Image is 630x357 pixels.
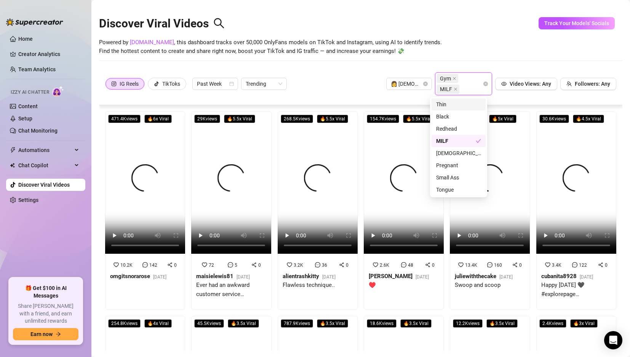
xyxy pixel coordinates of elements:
[450,111,530,310] a: 575.3Kviews🔥5x Viral13.4K1600juliewiththecake[DATE]Swoop and scoop
[455,273,496,280] strong: juliewiththecake
[56,331,61,337] span: arrow-right
[114,262,119,267] span: heart
[228,262,233,267] span: message
[283,273,319,280] strong: alientrashkitty
[111,81,117,86] span: instagram
[566,81,572,86] span: team
[510,81,551,87] span: Video Views: Any
[13,285,78,299] span: 🎁 Get $100 in AI Messages
[436,161,481,170] div: Pregnant
[278,111,358,310] a: 268.5Kviews🔥5.5x Viral3.2K360alientrashkitty[DATE]Flawless technique..
[436,100,481,109] div: Thin
[149,263,157,268] span: 142
[224,115,255,123] span: 🔥 5.5 x Viral
[455,281,513,290] div: Swoop and scoop
[380,263,389,268] span: 2.6K
[315,262,320,267] span: message
[476,138,481,144] span: check
[18,103,38,109] a: Content
[18,66,56,72] a: Team Analytics
[99,16,225,31] h2: Discover Viral Videos
[283,281,336,290] div: Flawless technique..
[364,111,444,310] a: 154.7Kviews🔥5.5x Viral2.6K480[PERSON_NAME][DATE]♥️
[436,137,476,145] div: MILF
[512,262,518,267] span: share-alt
[499,274,513,280] span: [DATE]
[18,48,79,60] a: Creator Analytics
[154,81,159,86] span: tik-tok
[246,78,282,90] span: Trending
[391,78,427,90] span: 👩 Female
[436,173,481,182] div: Small Ass
[13,328,78,340] button: Earn nowarrow-right
[30,331,53,337] span: Earn now
[486,319,518,328] span: 🔥 3.5 x Viral
[13,303,78,325] span: Share [PERSON_NAME] with a friend, and earn unlimited rewards
[317,319,348,328] span: 🔥 3.5 x Viral
[436,186,481,194] div: Tongue
[367,319,397,328] span: 18.6K views
[436,112,481,121] div: Black
[367,115,399,123] span: 154.7K views
[403,115,434,123] span: 🔥 5.5 x Viral
[432,98,486,110] div: Thin
[580,274,593,280] span: [DATE]
[346,263,349,268] span: 0
[552,263,561,268] span: 3.4K
[108,319,141,328] span: 254.8K views
[432,147,486,159] div: Asian
[432,135,486,147] div: MILF
[408,263,413,268] span: 48
[369,281,429,290] div: ♥️
[237,274,250,280] span: [DATE]
[432,110,486,123] div: Black
[18,144,72,156] span: Automations
[10,163,15,168] img: Chat Copilot
[487,262,492,267] span: message
[454,87,457,91] span: close
[440,74,451,83] span: Gym
[575,81,610,87] span: Followers: Any
[570,319,598,328] span: 🔥 3 x Viral
[465,263,477,268] span: 13.4K
[545,262,550,267] span: heart
[110,273,150,280] strong: omgitsnorarose
[144,319,172,328] span: 🔥 4 x Viral
[99,38,442,56] span: Powered by , this dashboard tracks over 50,000 OnlyFans models on TikTok and Instagram, using AI ...
[196,281,266,299] div: Ever had an awkward customer service experience? Let's just say this one was memorable! 😂 #Custom...
[453,77,456,80] span: close
[174,263,177,268] span: 0
[536,111,616,310] a: 30.6Kviews🔥4.5x Viral3.4K1220cubanita8928[DATE]Happy [DATE] 🖤 #explorepage #fitnessmotivation
[209,263,214,268] span: 72
[400,319,432,328] span: 🔥 3.5 x Viral
[235,263,237,268] span: 5
[453,319,483,328] span: 12.2K views
[108,115,141,123] span: 471.4K views
[425,262,430,267] span: share-alt
[560,78,616,90] button: Followers: Any
[294,263,303,268] span: 3.2K
[105,111,185,310] a: 471.4Kviews🔥6x Viral10.2K1420omgitsnorarose[DATE]
[202,262,207,267] span: heart
[494,263,502,268] span: 160
[432,123,486,135] div: Redhead
[483,82,488,86] span: close-circle
[228,319,259,328] span: 🔥 3.5 x Viral
[18,128,58,134] a: Chat Monitoring
[287,262,292,267] span: heart
[281,319,313,328] span: 787.9K views
[191,111,271,310] a: 29Kviews🔥5.5x Viral7250maisielewis81[DATE]Ever had an awkward customer service experience? Let's ...
[167,262,173,267] span: share-alt
[18,36,33,42] a: Home
[317,115,348,123] span: 🔥 5.5 x Viral
[144,115,172,123] span: 🔥 6 x Viral
[18,115,32,122] a: Setup
[437,74,458,83] span: Gym
[373,262,378,267] span: heart
[598,262,603,267] span: share-alt
[436,125,481,133] div: Redhead
[229,82,234,86] span: calendar
[437,85,459,94] span: MILF
[162,78,180,90] div: TikToks
[322,263,327,268] span: 36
